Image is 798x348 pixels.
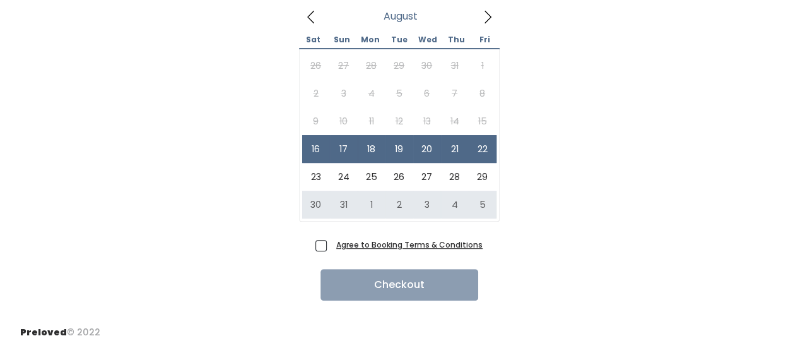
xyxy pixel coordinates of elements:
[20,326,67,339] span: Preloved
[302,163,330,191] span: August 23, 2025
[469,191,496,219] span: September 5, 2025
[442,36,471,44] span: Thu
[413,36,442,44] span: Wed
[385,36,413,44] span: Tue
[336,239,483,250] a: Agree to Booking Terms & Conditions
[358,191,385,219] span: September 1, 2025
[20,316,100,339] div: © 2022
[356,36,384,44] span: Mon
[320,269,478,301] button: Checkout
[441,191,469,219] span: September 4, 2025
[358,163,385,191] span: August 25, 2025
[299,36,327,44] span: Sat
[330,135,358,163] span: August 17, 2025
[302,135,330,163] span: August 16, 2025
[384,14,418,19] span: August
[441,135,469,163] span: August 21, 2025
[385,163,413,191] span: August 26, 2025
[441,163,469,191] span: August 28, 2025
[413,163,441,191] span: August 27, 2025
[385,135,413,163] span: August 19, 2025
[358,135,385,163] span: August 18, 2025
[385,191,413,219] span: September 2, 2025
[330,163,358,191] span: August 24, 2025
[469,163,496,191] span: August 29, 2025
[413,191,441,219] span: September 3, 2025
[469,135,496,163] span: August 22, 2025
[302,191,330,219] span: August 30, 2025
[327,36,356,44] span: Sun
[471,36,499,44] span: Fri
[330,191,358,219] span: August 31, 2025
[413,135,441,163] span: August 20, 2025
